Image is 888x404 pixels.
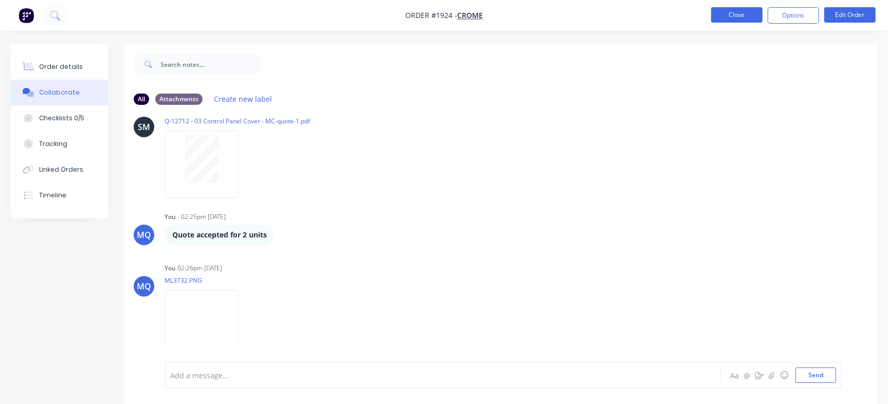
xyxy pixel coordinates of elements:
[457,11,483,21] a: Crome
[172,230,267,240] strong: Quote accepted for 2 units
[39,114,84,123] div: Checklists 0/5
[824,7,876,23] button: Edit Order
[137,280,151,292] div: MQ
[729,369,741,381] button: Aa
[10,131,108,157] button: Tracking
[741,369,753,381] button: @
[19,8,34,23] img: Factory
[39,165,83,174] div: Linked Orders
[165,117,310,125] p: Q-12712 - 03 Control Panel Cover - MC-quote-1.pdf
[165,264,175,273] div: You
[10,54,108,80] button: Order details
[795,368,836,383] button: Send
[39,139,67,149] div: Tracking
[177,212,226,222] div: - 02:25pm [DATE]
[160,54,262,75] input: Search notes...
[10,182,108,208] button: Timeline
[134,94,149,105] div: All
[138,121,150,133] div: SM
[39,62,83,71] div: Order details
[165,212,175,222] div: You
[39,191,66,200] div: Timeline
[10,80,108,105] button: Collaborate
[405,11,457,21] span: Order #1924 -
[137,229,151,241] div: MQ
[177,264,222,273] div: 02:26pm [DATE]
[711,7,763,23] button: Close
[165,276,249,285] p: ML3732.PNG
[778,369,790,381] button: ☺
[209,92,278,106] button: Create new label
[768,7,819,24] button: Options
[39,88,80,97] div: Collaborate
[10,157,108,182] button: Linked Orders
[10,105,108,131] button: Checklists 0/5
[155,94,203,105] div: Attachments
